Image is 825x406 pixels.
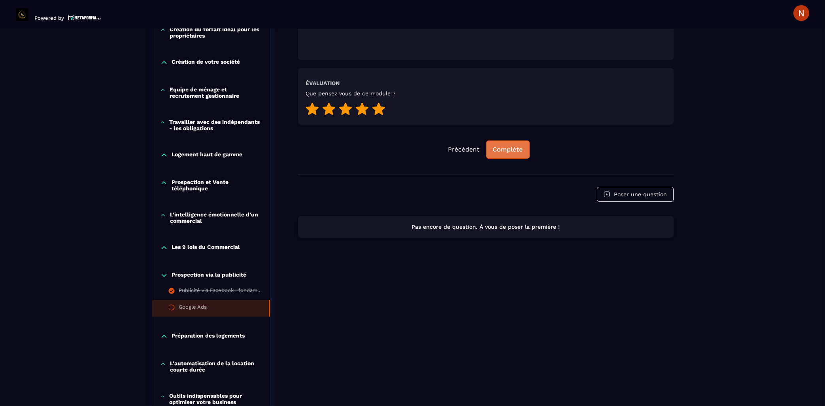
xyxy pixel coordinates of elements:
button: Poser une question [597,187,674,202]
h6: Évaluation [306,80,340,86]
p: L'automatisation de la location courte durée [170,360,262,373]
div: Publicité via Facebook : fondamentaux [179,287,262,296]
p: Logement haut de gamme [172,151,243,159]
p: Travailler avec des indépendants - les obligations [169,119,262,131]
img: logo [68,14,101,21]
p: Outils indispensables pour optimiser votre business [169,393,262,405]
div: Complète [493,146,523,154]
p: Création du forfait idéal pour les propriétaires [170,26,262,39]
p: Création de votre société [172,59,240,66]
p: Equipe de ménage et recrutement gestionnaire [170,86,262,99]
p: Powered by [34,15,64,21]
h5: Que pensez vous de ce module ? [306,90,396,97]
p: Prospection via la publicité [172,271,247,279]
div: Google Ads [179,304,207,313]
button: Complète [486,140,530,159]
button: Précédent [442,141,486,158]
p: L'intelligence émotionnelle d’un commercial [170,211,262,224]
p: Prospection et Vente téléphonique [172,179,262,192]
img: logo-branding [16,8,28,21]
p: Pas encore de question. À vous de poser la première ! [305,223,666,231]
p: Préparation des logements [172,332,245,340]
p: Les 9 lois du Commercial [172,244,240,252]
